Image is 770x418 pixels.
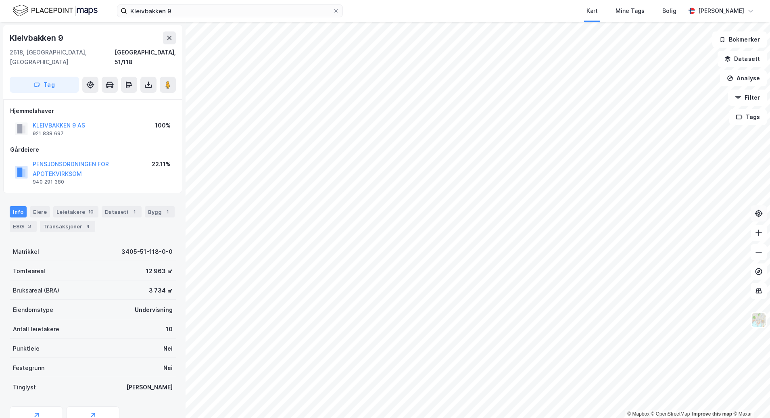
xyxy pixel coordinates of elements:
[13,344,40,353] div: Punktleie
[10,77,79,93] button: Tag
[627,411,649,417] a: Mapbox
[87,208,95,216] div: 10
[698,6,744,16] div: [PERSON_NAME]
[33,179,64,185] div: 940 291 380
[751,312,766,328] img: Z
[13,266,45,276] div: Tomteareal
[586,6,598,16] div: Kart
[10,106,175,116] div: Hjemmelshaver
[712,31,767,48] button: Bokmerker
[25,222,33,230] div: 3
[13,4,98,18] img: logo.f888ab2527a4732fd821a326f86c7f29.svg
[662,6,676,16] div: Bolig
[13,286,59,295] div: Bruksareal (BRA)
[115,48,176,67] div: [GEOGRAPHIC_DATA], 51/118
[13,363,44,373] div: Festegrunn
[720,70,767,86] button: Analyse
[33,130,64,137] div: 921 838 697
[163,208,171,216] div: 1
[13,305,53,315] div: Eiendomstype
[10,221,37,232] div: ESG
[13,382,36,392] div: Tinglyst
[10,206,27,217] div: Info
[13,247,39,257] div: Matrikkel
[730,379,770,418] iframe: Chat Widget
[10,145,175,155] div: Gårdeiere
[84,222,92,230] div: 4
[152,159,171,169] div: 22.11%
[718,51,767,67] button: Datasett
[10,48,115,67] div: 2618, [GEOGRAPHIC_DATA], [GEOGRAPHIC_DATA]
[146,266,173,276] div: 12 963 ㎡
[729,109,767,125] button: Tags
[13,324,59,334] div: Antall leietakere
[651,411,690,417] a: OpenStreetMap
[166,324,173,334] div: 10
[102,206,142,217] div: Datasett
[692,411,732,417] a: Improve this map
[163,363,173,373] div: Nei
[155,121,171,130] div: 100%
[121,247,173,257] div: 3405-51-118-0-0
[30,206,50,217] div: Eiere
[616,6,645,16] div: Mine Tags
[53,206,98,217] div: Leietakere
[127,5,333,17] input: Søk på adresse, matrikkel, gårdeiere, leietakere eller personer
[130,208,138,216] div: 1
[145,206,175,217] div: Bygg
[126,382,173,392] div: [PERSON_NAME]
[728,90,767,106] button: Filter
[149,286,173,295] div: 3 734 ㎡
[163,344,173,353] div: Nei
[40,221,95,232] div: Transaksjoner
[135,305,173,315] div: Undervisning
[10,31,65,44] div: Kleivbakken 9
